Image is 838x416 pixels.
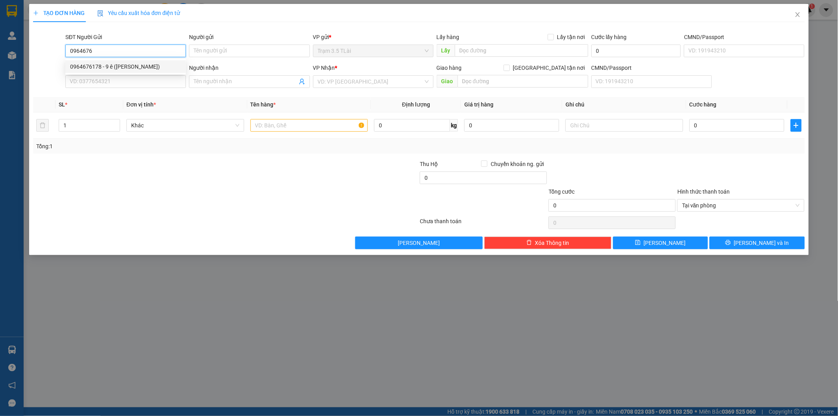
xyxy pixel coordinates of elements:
[250,101,276,108] span: Tên hàng
[682,200,800,211] span: Tại văn phòng
[6,51,57,60] div: 40.000
[126,101,156,108] span: Đơn vị tính
[250,119,368,132] input: VD: Bàn, Ghế
[565,119,683,132] input: Ghi Chú
[437,75,458,88] span: Giao
[189,33,310,41] div: Người gửi
[65,33,186,41] div: SĐT Người Gửi
[70,62,181,71] div: 0964676178 - 9 ê ([PERSON_NAME])
[437,34,460,40] span: Lấy hàng
[488,160,547,168] span: Chuyển khoản ng. gửi
[734,239,789,247] span: [PERSON_NAME] và In
[36,119,49,132] button: delete
[591,45,681,57] input: Cước lấy hàng
[33,10,84,16] span: TẠO ĐƠN HÀNG
[6,52,18,60] span: CR :
[710,237,805,249] button: printer[PERSON_NAME] và In
[398,239,440,247] span: [PERSON_NAME]
[437,65,462,71] span: Giao hàng
[355,237,482,249] button: [PERSON_NAME]
[62,26,111,35] div: cúc
[535,239,569,247] span: Xóa Thông tin
[554,33,588,41] span: Lấy tận nơi
[7,7,56,26] div: Trạm 3.5 TLài
[635,240,641,246] span: save
[62,7,81,16] span: Nhận:
[591,34,627,40] label: Cước lấy hàng
[402,101,430,108] span: Định lượng
[458,75,588,88] input: Dọc đường
[791,119,801,132] button: plus
[644,239,686,247] span: [PERSON_NAME]
[787,4,809,26] button: Close
[7,7,19,16] span: Gửi:
[484,237,612,249] button: deleteXóa Thông tin
[36,142,323,151] div: Tổng: 1
[795,11,801,18] span: close
[677,188,730,195] label: Hình thức thanh toán
[189,63,310,72] div: Người nhận
[97,10,180,16] span: Yêu cầu xuất hóa đơn điện tử
[510,63,588,72] span: [GEOGRAPHIC_DATA] tận nơi
[97,10,104,17] img: icon
[791,122,801,129] span: plus
[591,63,712,72] div: CMND/Passport
[725,240,731,246] span: printer
[450,119,458,132] span: kg
[613,237,708,249] button: save[PERSON_NAME]
[419,217,548,231] div: Chưa thanh toán
[464,119,559,132] input: 0
[420,161,438,167] span: Thu Hộ
[464,101,493,108] span: Giá trị hàng
[690,101,717,108] span: Cước hàng
[313,65,335,71] span: VP Nhận
[33,10,39,16] span: plus
[65,60,186,73] div: 0964676178 - 9 ê (huỳnh công hòa)
[299,78,305,85] span: user-add
[562,97,686,112] th: Ghi chú
[527,240,532,246] span: delete
[131,119,239,131] span: Khác
[313,33,434,41] div: VP gửi
[318,45,429,57] span: Trạm 3.5 TLài
[7,26,56,35] div: quyền
[684,33,805,41] div: CMND/Passport
[59,101,65,108] span: SL
[549,188,575,195] span: Tổng cước
[62,7,111,26] div: Quận 10
[455,44,588,57] input: Dọc đường
[437,44,455,57] span: Lấy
